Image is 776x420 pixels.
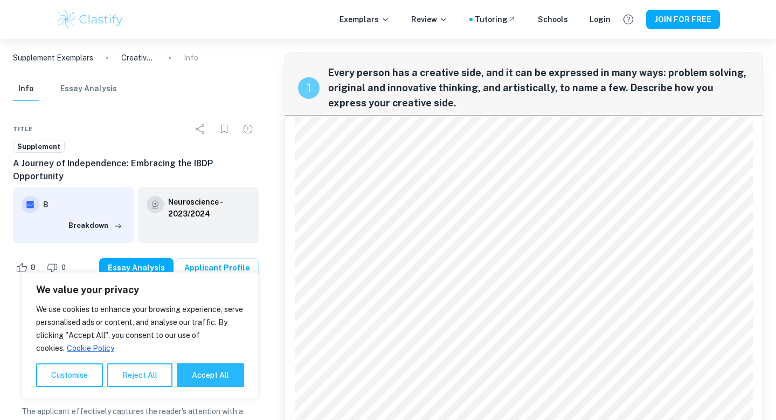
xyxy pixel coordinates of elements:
p: Info [184,52,198,64]
button: Essay Analysis [60,77,117,101]
button: JOIN FOR FREE [646,10,720,29]
a: Cookie Policy [66,343,115,353]
p: We use cookies to enhance your browsing experience, serve personalised ads or content, and analys... [36,303,244,355]
button: Breakdown [66,218,125,234]
button: Info [13,77,39,101]
span: Every person has a creative side, and it can be expressed in many ways: problem solving, original... [328,65,750,111]
span: Supplement [13,141,64,152]
div: Bookmark [213,118,235,140]
button: Reject All [107,363,172,387]
button: Help and Feedback [619,10,638,29]
button: Essay Analysis [99,258,174,277]
p: Exemplars [339,13,390,25]
div: Dislike [44,259,72,276]
a: Login [590,13,611,25]
div: Report issue [237,118,259,140]
p: Review [411,13,448,25]
h6: B [43,199,125,211]
span: 8 [25,262,41,273]
span: Title [13,124,33,134]
a: Schools [538,13,568,25]
a: Supplement Exemplars [13,52,93,64]
a: Supplement [13,140,65,153]
button: Accept All [177,363,244,387]
div: recipe [298,77,320,99]
div: We value your privacy [22,272,259,398]
a: Applicant Profile [176,258,259,277]
div: Share [190,118,211,140]
a: Tutoring [475,13,516,25]
p: Creative Problem Solving: Finding Solutions in the Everyday [121,52,156,64]
p: We value your privacy [36,283,244,296]
img: Clastify logo [56,9,124,30]
button: Customise [36,363,103,387]
span: 0 [56,262,72,273]
div: Like [13,259,41,276]
h6: A Journey of Independence: Embracing the IBDP Opportunity [13,157,259,183]
a: Neuroscience - 2023/2024 [168,196,250,220]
